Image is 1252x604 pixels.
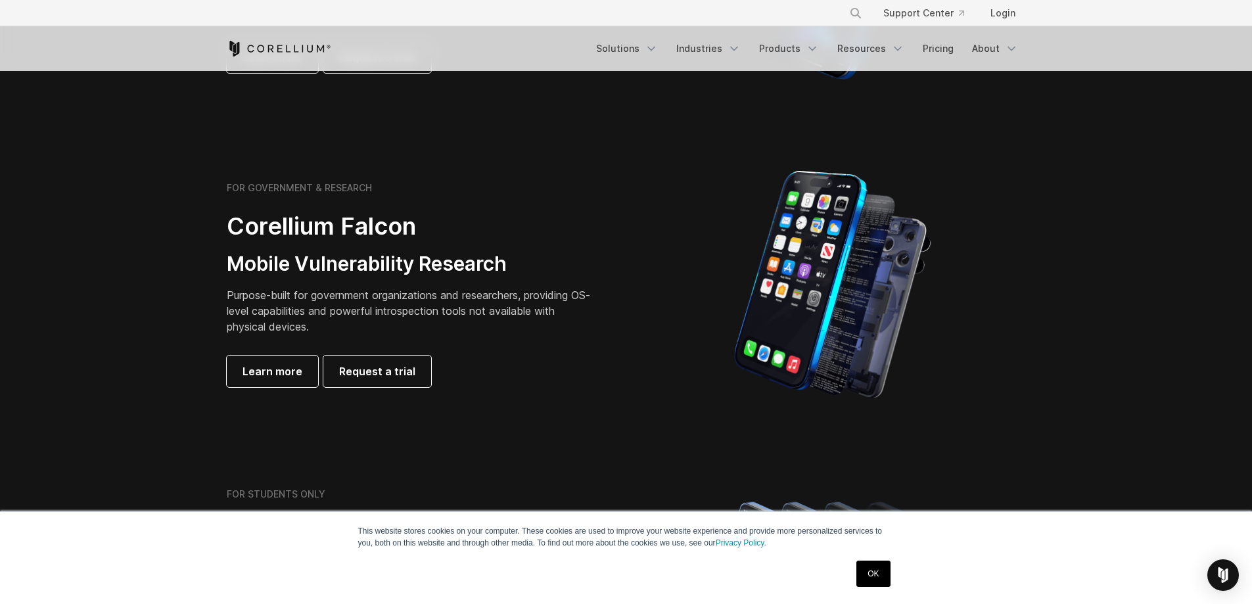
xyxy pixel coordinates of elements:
[733,170,931,400] img: iPhone model separated into the mechanics used to build the physical device.
[588,37,1026,60] div: Navigation Menu
[716,538,766,547] a: Privacy Policy.
[227,41,331,57] a: Corellium Home
[915,37,962,60] a: Pricing
[227,488,325,500] h6: FOR STUDENTS ONLY
[339,363,415,379] span: Request a trial
[227,356,318,387] a: Learn more
[856,561,890,587] a: OK
[833,1,1026,25] div: Navigation Menu
[964,37,1026,60] a: About
[873,1,975,25] a: Support Center
[588,37,666,60] a: Solutions
[829,37,912,60] a: Resources
[358,525,894,549] p: This website stores cookies on your computer. These cookies are used to improve your website expe...
[243,363,302,379] span: Learn more
[323,356,431,387] a: Request a trial
[227,182,372,194] h6: FOR GOVERNMENT & RESEARCH
[227,287,595,335] p: Purpose-built for government organizations and researchers, providing OS-level capabilities and p...
[668,37,749,60] a: Industries
[980,1,1026,25] a: Login
[844,1,868,25] button: Search
[227,252,595,277] h3: Mobile Vulnerability Research
[1207,559,1239,591] div: Open Intercom Messenger
[751,37,827,60] a: Products
[227,212,595,241] h2: Corellium Falcon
